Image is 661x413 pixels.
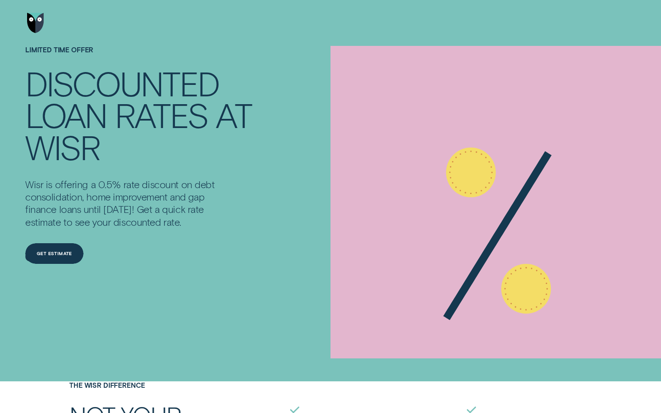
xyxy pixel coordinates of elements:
[69,381,238,389] h4: THE WISR DIFFERENCE
[25,46,251,67] h1: LIMITED TIME OFFER
[216,99,251,131] div: at
[25,243,84,264] a: Get estimate
[27,13,44,33] img: Wisr
[25,67,218,99] div: Discounted
[25,178,224,228] p: Wisr is offering a 0.5% rate discount on debt consolidation, home improvement and gap finance loa...
[25,131,100,163] div: Wisr
[25,67,251,163] h4: Discounted loan rates at Wisr
[25,99,107,131] div: loan
[115,99,207,131] div: rates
